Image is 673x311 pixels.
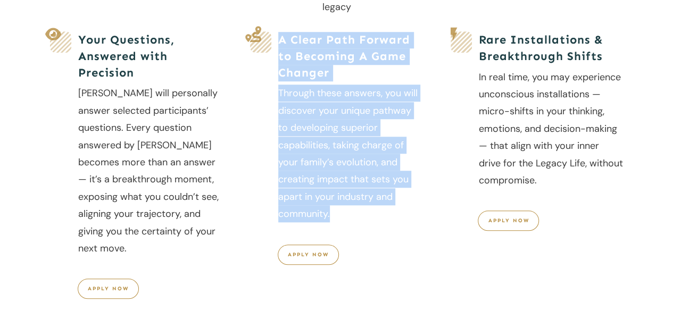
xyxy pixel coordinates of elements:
h5: Rare Installations & Breakthrough Shifts [478,32,622,65]
h5: Your Questions, Answered with Precision [78,32,222,81]
p: In real time, you may experience unconscious installations — micro-shifts in your thinking, emoti... [478,69,622,200]
a: apply now [478,211,539,231]
span: apply now [488,217,529,224]
h5: A Clear Path Forward to Becoming A Game Changer [278,32,422,81]
span: Apply Now [288,251,329,258]
p: [PERSON_NAME] will personally answer selected participants’ questions. Every question answered by... [78,85,222,267]
p: Through these answers, you will discover your unique pathway to developing superior capabilities,... [278,85,422,233]
a: Apply Now [78,279,139,299]
span: Apply Now [88,285,129,292]
a: Apply Now [278,245,339,265]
